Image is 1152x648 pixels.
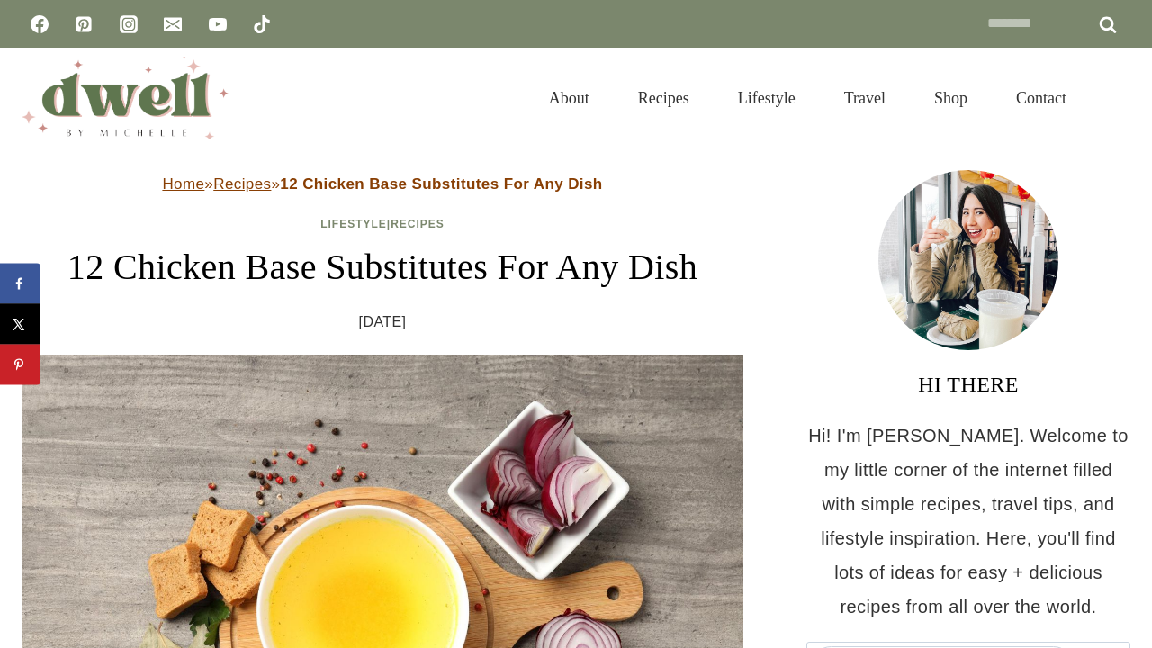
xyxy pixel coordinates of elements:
a: Lifestyle [714,67,820,130]
a: Home [162,175,204,193]
h1: 12 Chicken Base Substitutes For Any Dish [22,240,743,294]
img: DWELL by michelle [22,57,229,139]
button: View Search Form [1100,83,1130,113]
time: [DATE] [359,309,407,336]
a: Facebook [22,6,58,42]
nav: Primary Navigation [525,67,1091,130]
a: Travel [820,67,910,130]
a: Email [155,6,191,42]
a: Pinterest [66,6,102,42]
a: Instagram [111,6,147,42]
a: Recipes [614,67,714,130]
span: | [320,218,445,230]
span: » » [162,175,602,193]
a: Recipes [213,175,271,193]
a: Lifestyle [320,218,387,230]
strong: 12 Chicken Base Substitutes For Any Dish [280,175,602,193]
a: About [525,67,614,130]
a: Contact [992,67,1091,130]
a: Recipes [391,218,445,230]
h3: HI THERE [806,368,1130,400]
a: TikTok [244,6,280,42]
a: YouTube [200,6,236,42]
a: Shop [910,67,992,130]
p: Hi! I'm [PERSON_NAME]. Welcome to my little corner of the internet filled with simple recipes, tr... [806,418,1130,624]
